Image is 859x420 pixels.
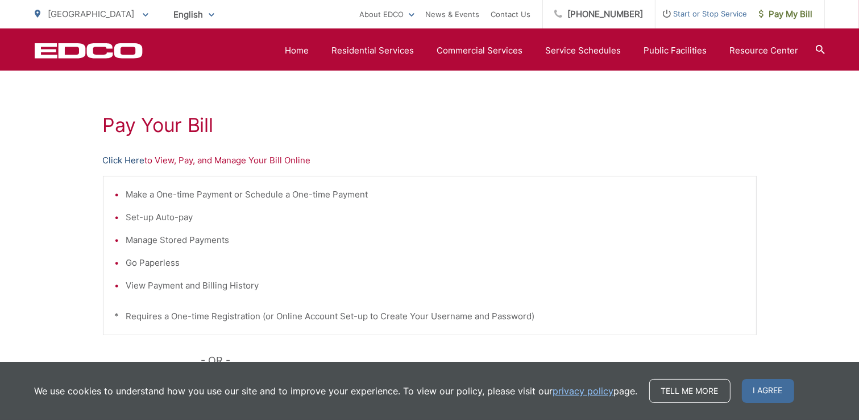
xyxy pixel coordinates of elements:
[553,384,614,398] a: privacy policy
[165,5,223,24] span: English
[546,44,621,57] a: Service Schedules
[332,44,414,57] a: Residential Services
[35,384,638,398] p: We use cookies to understand how you use our site and to improve your experience. To view our pol...
[360,7,414,21] a: About EDCO
[649,379,731,403] a: Tell me more
[115,310,745,323] p: * Requires a One-time Registration (or Online Account Set-up to Create Your Username and Password)
[491,7,531,21] a: Contact Us
[730,44,799,57] a: Resource Center
[48,9,135,19] span: [GEOGRAPHIC_DATA]
[103,114,757,137] h1: Pay Your Bill
[426,7,480,21] a: News & Events
[201,352,757,369] p: - OR -
[126,188,745,201] li: Make a One-time Payment or Schedule a One-time Payment
[742,379,794,403] span: I agree
[759,7,813,21] span: Pay My Bill
[126,211,745,224] li: Set-up Auto-pay
[35,43,143,59] a: EDCD logo. Return to the homepage.
[103,154,145,167] a: Click Here
[644,44,707,57] a: Public Facilities
[126,279,745,293] li: View Payment and Billing History
[285,44,309,57] a: Home
[126,256,745,270] li: Go Paperless
[437,44,523,57] a: Commercial Services
[103,154,757,167] p: to View, Pay, and Manage Your Bill Online
[126,233,745,247] li: Manage Stored Payments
